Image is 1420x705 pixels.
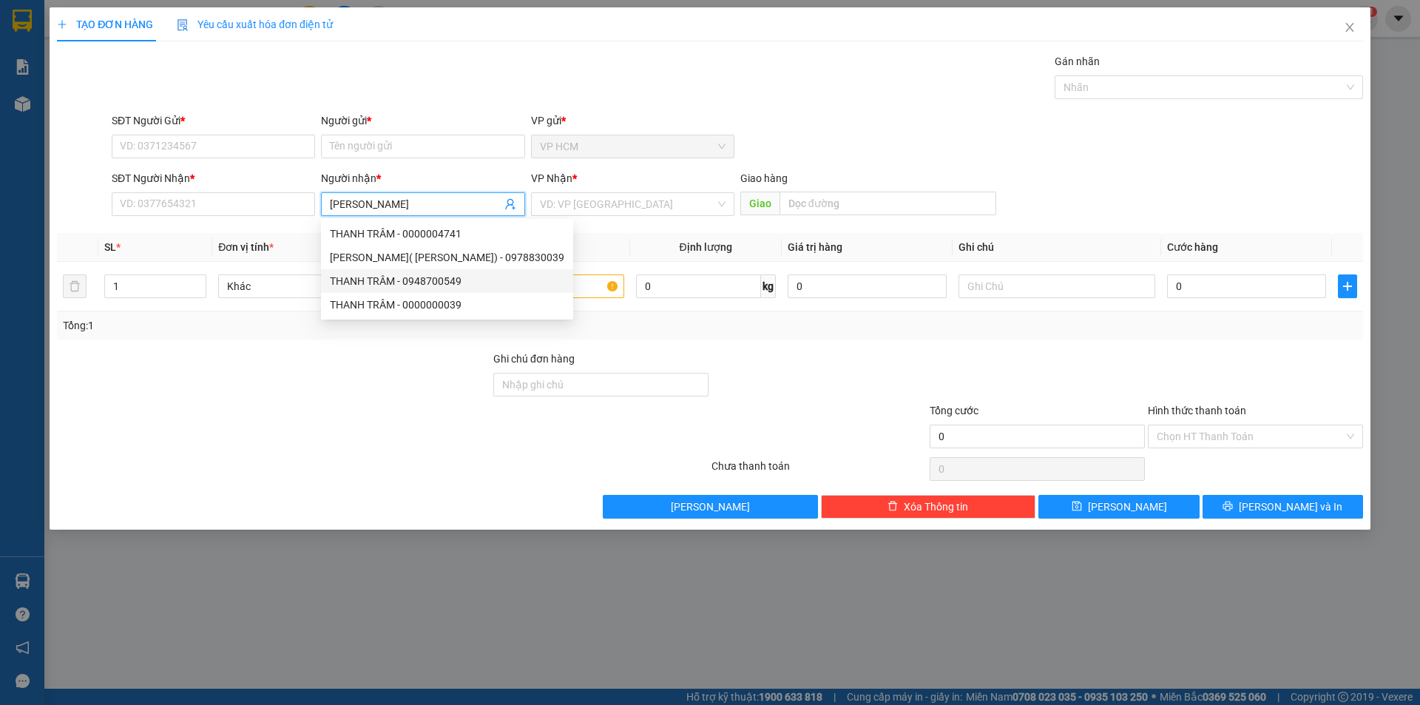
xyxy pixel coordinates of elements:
span: close [1344,21,1356,33]
div: Người gửi [321,112,524,129]
div: SĐT Người Nhận [112,170,315,186]
div: THANH TRÂM - 0000000039 [321,293,573,317]
span: Đơn vị tính [218,241,274,253]
label: Hình thức thanh toán [1148,405,1246,416]
div: Chưa thanh toán [710,458,928,484]
span: delete [887,501,898,513]
button: save[PERSON_NAME] [1038,495,1199,519]
span: Giao hàng [740,172,788,184]
span: [STREET_ADDRESS] [112,92,192,101]
span: Tổng cước [930,405,978,416]
span: printer [1223,501,1233,513]
span: VP Nhận [531,172,572,184]
button: [PERSON_NAME] [603,495,818,519]
button: Close [1329,7,1370,49]
span: plus [57,19,67,30]
span: VP HCM [540,135,726,158]
button: delete [63,274,87,298]
span: user-add [504,198,516,210]
span: Cước hàng [1167,241,1218,253]
span: [PERSON_NAME] và In [1239,499,1342,515]
img: icon [177,19,189,31]
strong: NHÀ XE THUẬN HƯƠNG [56,8,212,24]
span: Giá trị hàng [788,241,842,253]
div: Người nhận [321,170,524,186]
img: logo [10,10,47,47]
div: THANH TRÂM - 0948700549 [330,273,564,289]
span: Số 170 [PERSON_NAME], P8, Q11, [GEOGRAPHIC_DATA][PERSON_NAME] [6,78,102,115]
strong: (NHÀ XE [GEOGRAPHIC_DATA]) [64,27,204,38]
span: Giao [740,192,780,215]
div: THẾ BẢO( THANH TRÂM) - 0978830039 [321,246,573,269]
button: plus [1338,274,1357,298]
label: Ghi chú đơn hàng [493,353,575,365]
span: Khác [227,275,406,297]
span: Yêu cầu xuất hóa đơn điện tử [177,18,333,30]
div: THANH TRÂM - 0000004741 [321,222,573,246]
span: VP Gửi: [6,61,34,70]
span: TẠO ĐƠN HÀNG [57,18,153,30]
div: SĐT Người Gửi [112,112,315,129]
span: plus [1339,280,1356,292]
span: [PERSON_NAME] [671,499,750,515]
span: [PERSON_NAME] [1088,499,1167,515]
input: Dọc đường [780,192,996,215]
div: THANH TRÂM - 0000000039 [330,297,564,313]
input: 0 [788,274,947,298]
label: Gán nhãn [1055,55,1100,67]
span: Trạm Km117 [146,61,194,70]
button: deleteXóa Thông tin [821,495,1036,519]
strong: HCM - ĐỊNH QUÁN - PHƯƠNG LÂM [69,40,200,50]
div: [PERSON_NAME]( [PERSON_NAME]) - 0978830039 [330,249,564,266]
span: Định lượng [680,241,732,253]
span: Xóa Thông tin [904,499,968,515]
div: THANH TRÂM - 0948700549 [321,269,573,293]
div: Tổng: 1 [63,317,548,334]
input: Ghi chú đơn hàng [493,373,709,397]
span: VP Nhận: [112,61,147,70]
span: save [1072,501,1082,513]
div: THANH TRÂM - 0000004741 [330,226,564,242]
input: Ghi Chú [958,274,1155,298]
button: printer[PERSON_NAME] và In [1203,495,1363,519]
span: VP HCM [34,61,64,70]
span: kg [761,274,776,298]
span: SL [104,241,116,253]
th: Ghi chú [953,233,1161,262]
div: VP gửi [531,112,734,129]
